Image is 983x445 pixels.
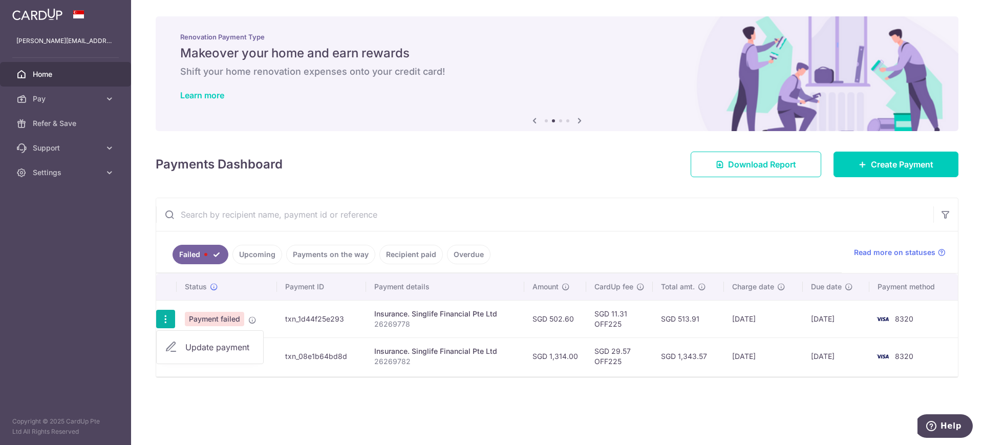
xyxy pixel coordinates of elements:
[895,314,913,323] span: 8320
[811,282,842,292] span: Due date
[379,245,443,264] a: Recipient paid
[917,414,973,440] iframe: Opens a widget where you can find more information
[532,282,559,292] span: Amount
[156,16,958,131] img: Renovation banner
[524,337,586,375] td: SGD 1,314.00
[374,319,516,329] p: 26269778
[374,356,516,367] p: 26269782
[854,247,946,258] a: Read more on statuses
[286,245,375,264] a: Payments on the way
[180,33,934,41] p: Renovation Payment Type
[803,337,869,375] td: [DATE]
[180,90,224,100] a: Learn more
[232,245,282,264] a: Upcoming
[834,152,958,177] a: Create Payment
[374,346,516,356] div: Insurance. Singlife Financial Pte Ltd
[871,158,933,171] span: Create Payment
[524,300,586,337] td: SGD 502.60
[724,300,803,337] td: [DATE]
[374,309,516,319] div: Insurance. Singlife Financial Pte Ltd
[180,66,934,78] h6: Shift your home renovation expenses onto your credit card!
[854,247,935,258] span: Read more on statuses
[156,155,283,174] h4: Payments Dashboard
[16,36,115,46] p: [PERSON_NAME][EMAIL_ADDRESS][DOMAIN_NAME]
[869,273,958,300] th: Payment method
[12,8,62,20] img: CardUp
[872,350,893,363] img: Bank Card
[277,300,366,337] td: txn_1d44f25e293
[185,312,244,326] span: Payment failed
[277,273,366,300] th: Payment ID
[594,282,633,292] span: CardUp fee
[156,198,933,231] input: Search by recipient name, payment id or reference
[586,337,653,375] td: SGD 29.57 OFF225
[33,94,100,104] span: Pay
[895,352,913,361] span: 8320
[185,282,207,292] span: Status
[33,118,100,129] span: Refer & Save
[803,300,869,337] td: [DATE]
[728,158,796,171] span: Download Report
[33,143,100,153] span: Support
[691,152,821,177] a: Download Report
[724,337,803,375] td: [DATE]
[661,282,695,292] span: Total amt.
[366,273,524,300] th: Payment details
[653,337,724,375] td: SGD 1,343.57
[732,282,774,292] span: Charge date
[586,300,653,337] td: SGD 11.31 OFF225
[872,313,893,325] img: Bank Card
[33,69,100,79] span: Home
[277,337,366,375] td: txn_08e1b64bd8d
[180,45,934,61] h5: Makeover your home and earn rewards
[33,167,100,178] span: Settings
[447,245,490,264] a: Overdue
[173,245,228,264] a: Failed
[653,300,724,337] td: SGD 513.91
